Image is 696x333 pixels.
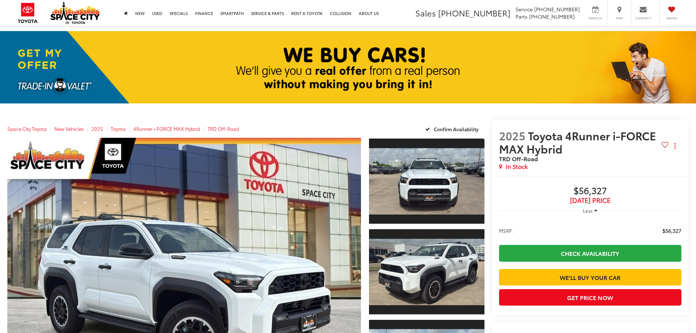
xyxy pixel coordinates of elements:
a: 4Runner i-FORCE MAX Hybrid [133,125,200,132]
a: Expand Photo 1 [369,138,484,224]
span: [PHONE_NUMBER] [438,7,510,19]
a: Space City Toyota [7,125,47,132]
button: Less [579,204,601,217]
span: In Stock [506,162,528,171]
span: Sales [415,7,436,19]
span: Toyota 4Runner i-FORCE MAX Hybrid [499,128,656,156]
span: $56,327 [662,227,681,234]
span: [DATE] Price [499,197,681,204]
a: We'll Buy Your Car [499,269,681,285]
span: $56,327 [499,186,681,197]
span: Saved [663,16,680,20]
a: New Vehicles [54,125,84,132]
span: [PHONE_NUMBER] [529,13,575,20]
span: Parts [516,13,528,20]
img: 2025 Toyota 4Runner i-FORCE MAX Hybrid TRD Off-Road [368,239,485,305]
span: Confirm Availability [434,126,479,132]
a: Check Availability [499,245,681,261]
span: Contact [635,16,651,20]
a: TRD Off-Road [208,125,239,132]
span: Less [583,207,593,214]
span: Service [587,16,604,20]
span: dropdown dots [674,143,676,149]
span: Service [516,5,533,13]
span: TRD Off-Road [499,154,538,163]
span: 2025 [499,128,525,143]
img: Space City Toyota [50,1,100,24]
a: Toyota [111,125,126,132]
button: Get Price Now [499,289,681,306]
span: [PHONE_NUMBER] [534,5,580,13]
a: Expand Photo 2 [369,228,484,315]
span: MSRP: [499,227,513,234]
button: Actions [669,139,681,152]
button: Confirm Availability [421,122,484,135]
img: 2025 Toyota 4Runner i-FORCE MAX Hybrid TRD Off-Road [368,148,485,214]
span: Map [611,16,627,20]
a: 2025 [91,125,103,132]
